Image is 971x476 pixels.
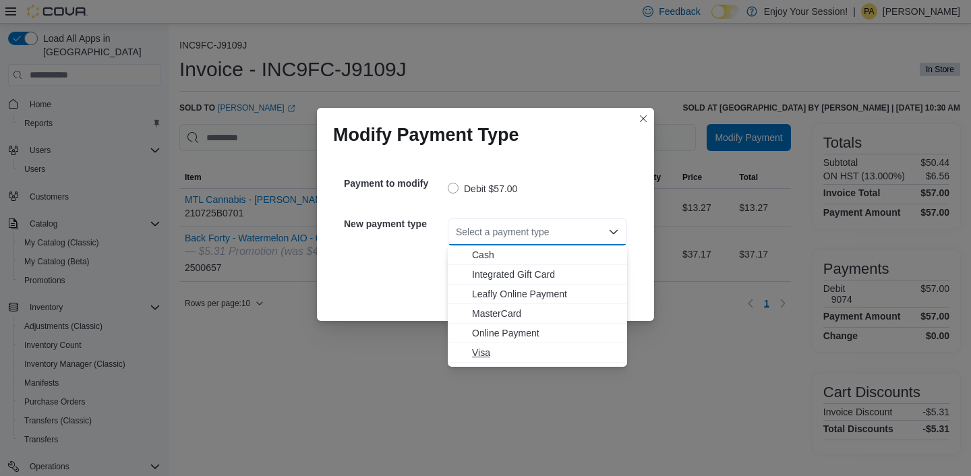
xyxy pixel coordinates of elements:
[635,111,651,127] button: Closes this modal window
[344,170,445,197] h5: Payment to modify
[456,224,457,240] input: Accessible screen reader label
[448,324,627,343] button: Online Payment
[333,124,519,146] h1: Modify Payment Type
[448,285,627,304] button: Leafly Online Payment
[472,268,619,281] span: Integrated Gift Card
[448,265,627,285] button: Integrated Gift Card
[472,287,619,301] span: Leafly Online Payment
[448,343,627,363] button: Visa
[448,245,627,265] button: Cash
[472,326,619,340] span: Online Payment
[448,245,627,363] div: Choose from the following options
[472,346,619,359] span: Visa
[344,210,445,237] h5: New payment type
[608,227,619,237] button: Close list of options
[472,307,619,320] span: MasterCard
[448,304,627,324] button: MasterCard
[472,248,619,262] span: Cash
[448,181,517,197] label: Debit $57.00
